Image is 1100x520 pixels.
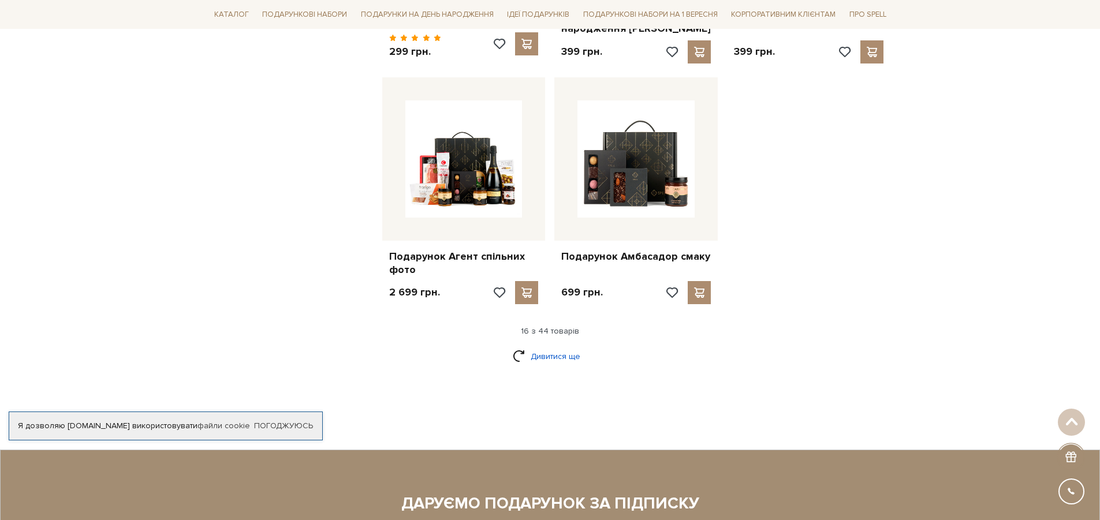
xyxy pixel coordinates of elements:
[561,250,711,263] a: Подарунок Амбасадор смаку
[389,250,539,277] a: Подарунок Агент спільних фото
[561,45,602,58] p: 399 грн.
[579,5,722,24] a: Подарункові набори на 1 Вересня
[356,6,498,24] a: Подарунки на День народження
[258,6,352,24] a: Подарункові набори
[389,45,442,58] p: 299 грн.
[254,421,313,431] a: Погоджуюсь
[210,6,253,24] a: Каталог
[734,45,775,58] p: 399 грн.
[197,421,250,431] a: файли cookie
[502,6,574,24] a: Ідеї подарунків
[9,421,322,431] div: Я дозволяю [DOMAIN_NAME] використовувати
[389,286,440,299] p: 2 699 грн.
[513,346,588,366] a: Дивитися ще
[726,5,840,24] a: Корпоративним клієнтам
[205,326,896,336] div: 16 з 44 товарів
[561,286,603,299] p: 699 грн.
[845,6,891,24] a: Про Spell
